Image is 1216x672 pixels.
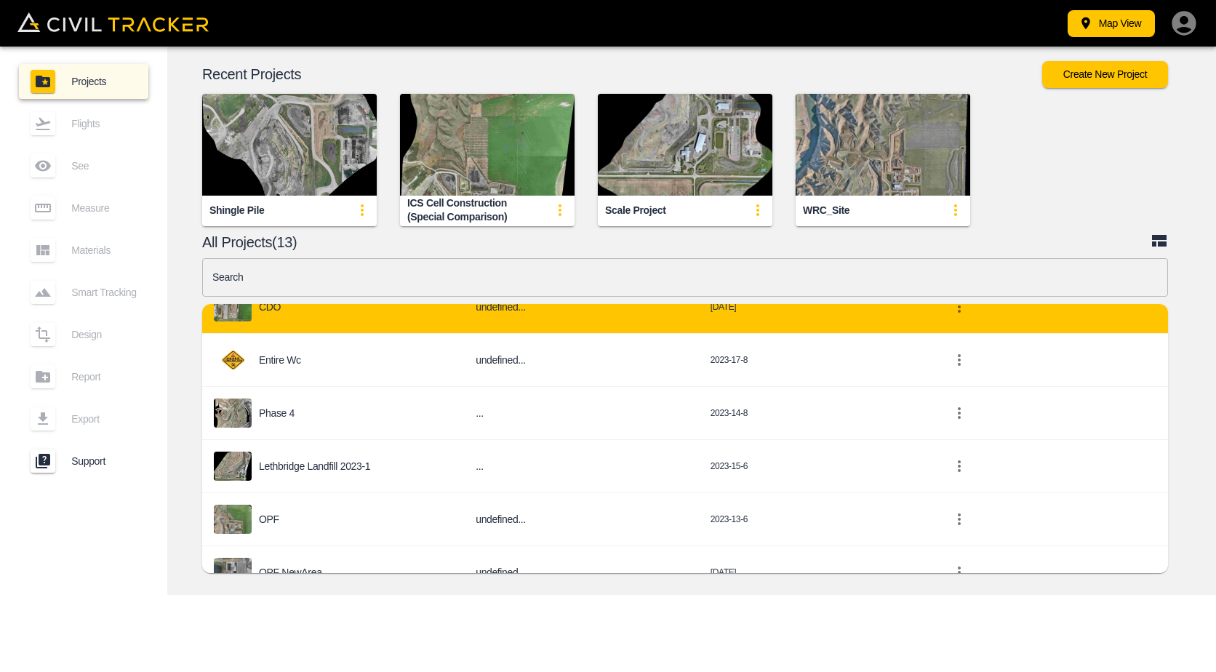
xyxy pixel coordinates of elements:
[17,12,209,32] img: Civil Tracker
[202,236,1151,248] p: All Projects(13)
[71,76,137,87] span: Projects
[796,94,970,196] img: WRC_Site
[214,505,252,534] img: project-image
[476,404,687,423] h6: ...
[214,558,252,587] img: project-image
[545,196,575,225] button: update-card-details
[259,460,370,472] p: Lethbridge Landfill 2023-1
[1042,61,1168,88] button: Create New Project
[699,387,934,440] td: 2023-14-8
[259,567,322,578] p: OPF newArea
[214,452,252,481] img: project-image
[71,455,137,467] span: Support
[259,301,281,313] p: CDO
[476,564,687,582] h6: undefined...
[209,204,264,217] div: Shingle Pile
[259,407,295,419] p: Phase 4
[259,354,301,366] p: Entire wc
[803,204,849,217] div: WRC_Site
[19,64,148,99] a: Projects
[202,94,377,196] img: Shingle Pile
[476,511,687,529] h6: undefined...
[699,546,934,599] td: [DATE]
[214,292,252,321] img: project-image
[476,298,687,316] h6: undefined...
[1068,10,1155,37] button: Map View
[476,351,687,369] h6: undefined...
[699,493,934,546] td: 2023-13-6
[259,513,279,525] p: OPF
[743,196,772,225] button: update-card-details
[407,196,545,223] div: ICS Cell Construction (Special Comparison)
[699,334,934,387] td: 2023-17-8
[941,196,970,225] button: update-card-details
[699,281,934,334] td: [DATE]
[214,399,252,428] img: project-image
[214,345,252,375] img: project-image
[699,440,934,493] td: 2023-15-6
[605,204,666,217] div: Scale Project
[400,94,575,196] img: ICS Cell Construction (Special Comparison)
[202,68,1042,80] p: Recent Projects
[598,94,772,196] img: Scale Project
[348,196,377,225] button: update-card-details
[476,457,687,476] h6: ...
[19,444,148,479] a: Support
